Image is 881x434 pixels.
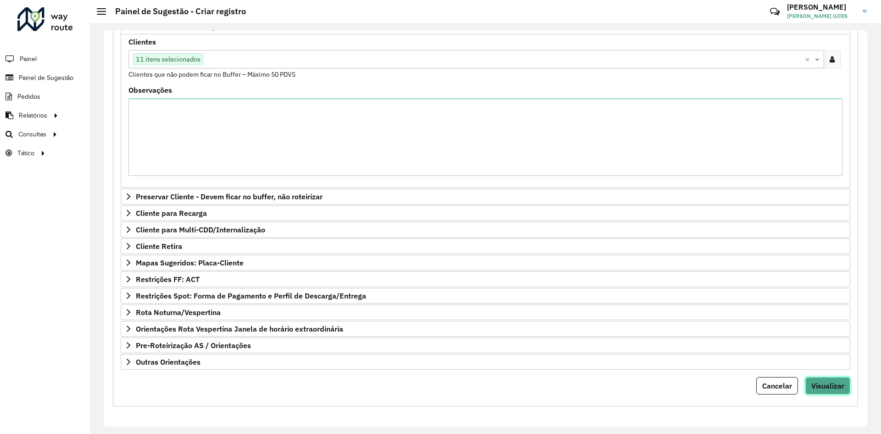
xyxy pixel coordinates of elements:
a: Orientações Rota Vespertina Janela de horário extraordinária [121,321,850,337]
span: Painel [20,54,37,64]
span: Cliente Retira [136,242,182,250]
span: Preservar Cliente - Devem ficar no buffer, não roteirizar [136,193,323,200]
span: Mapas Sugeridos: Placa-Cliente [136,259,244,266]
span: Pedidos [17,92,40,101]
span: [PERSON_NAME] GOES [787,12,856,20]
button: Cancelar [756,377,798,395]
small: Clientes que não podem ficar no Buffer – Máximo 50 PDVS [128,70,296,79]
a: Cliente para Recarga [121,205,850,221]
a: Cliente Retira [121,238,850,254]
h3: [PERSON_NAME] [787,3,856,11]
label: Clientes [128,36,156,47]
a: Pre-Roteirização AS / Orientações [121,338,850,353]
span: Relatórios [19,111,47,120]
a: Restrições FF: ACT [121,271,850,287]
span: Cliente para Recarga [136,209,207,217]
span: Tático [17,148,34,158]
a: Outras Orientações [121,354,850,370]
a: Restrições Spot: Forma de Pagamento e Perfil de Descarga/Entrega [121,288,850,304]
a: Mapas Sugeridos: Placa-Cliente [121,255,850,271]
label: Observações [128,85,172,96]
span: Restrições Spot: Forma de Pagamento e Perfil de Descarga/Entrega [136,292,366,299]
button: Visualizar [805,377,850,395]
h2: Painel de Sugestão - Criar registro [106,6,246,17]
span: 11 itens selecionados [134,54,203,65]
span: Rota Noturna/Vespertina [136,309,221,316]
div: Priorizar Cliente - Não podem ficar no buffer [121,34,850,188]
span: Visualizar [811,381,844,390]
span: Cliente para Multi-CDD/Internalização [136,226,265,233]
span: Consultas [18,130,46,139]
span: Cancelar [762,381,792,390]
span: Restrições FF: ACT [136,276,200,283]
span: Orientações Rota Vespertina Janela de horário extraordinária [136,325,343,333]
span: Painel de Sugestão [19,73,73,83]
span: Clear all [805,54,813,65]
span: Outras Orientações [136,358,201,366]
span: Priorizar Cliente - Não podem ficar no buffer [136,23,286,30]
span: Pre-Roteirização AS / Orientações [136,342,251,349]
a: Rota Noturna/Vespertina [121,304,850,320]
a: Cliente para Multi-CDD/Internalização [121,222,850,237]
a: Contato Rápido [765,2,785,22]
a: Preservar Cliente - Devem ficar no buffer, não roteirizar [121,189,850,204]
